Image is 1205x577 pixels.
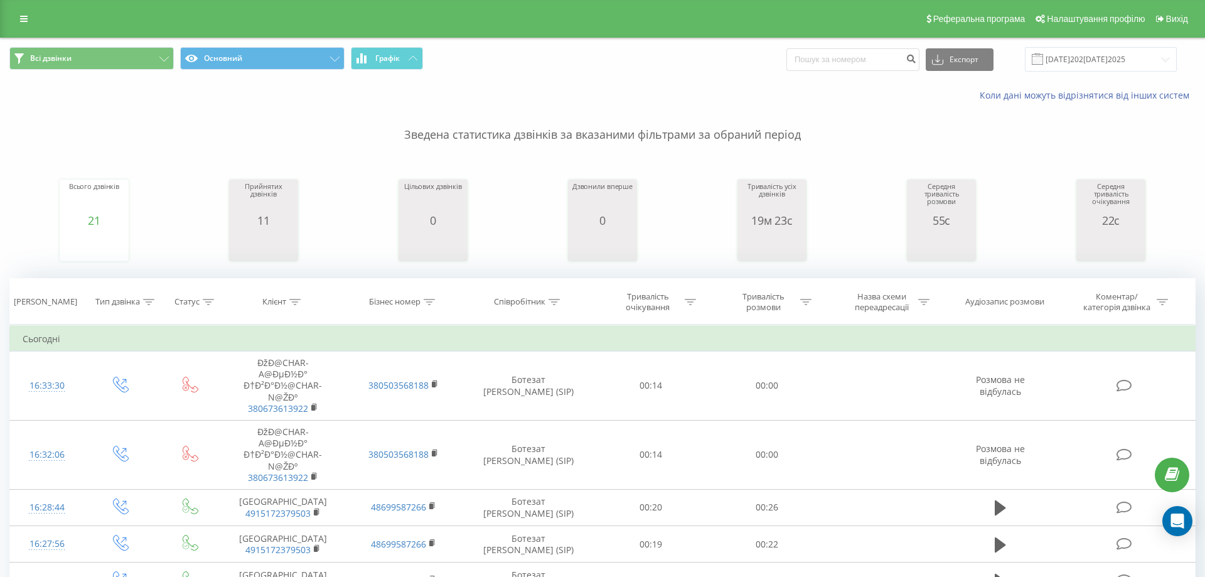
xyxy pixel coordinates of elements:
a: 380503568188 [368,379,429,391]
div: Дзвонили вперше [572,183,633,214]
div: Тривалість розмови [730,291,797,313]
span: Реферальна програма [933,14,1026,24]
div: Цільових дзвінків [404,183,462,214]
div: Середня тривалість очікування [1079,183,1142,214]
div: Бізнес номер [369,297,420,308]
span: Всі дзвінки [30,53,72,63]
a: 380673613922 [248,472,308,483]
span: Розмова не відбулась [976,443,1025,466]
td: 00:14 [593,421,709,490]
td: [GEOGRAPHIC_DATA] [223,489,343,526]
div: 16:33:30 [23,374,72,398]
a: 48699587266 [371,501,426,513]
td: 00:19 [593,526,709,563]
input: Пошук за номером [786,48,919,71]
div: 0 [404,214,462,227]
td: 00:14 [593,352,709,421]
td: Ботезат [PERSON_NAME] (SIP) [463,421,593,490]
div: Тривалість очікування [614,291,682,313]
td: ÐžÐ@CHAR-A@ÐµÐ½Ð° Ð†Ð²Ð°Ð½@CHAR-N@ŽÐº [223,352,343,421]
td: 00:00 [709,421,824,490]
div: Клієнт [262,297,286,308]
button: Основний [180,47,345,70]
span: Графік [375,54,400,63]
button: Всі дзвінки [9,47,174,70]
div: 11 [232,214,295,227]
a: 4915172379503 [245,507,311,519]
div: Середня тривалість розмови [910,183,973,214]
td: 00:26 [709,489,824,526]
div: Статус [174,297,200,308]
td: 00:22 [709,526,824,563]
span: Налаштування профілю [1047,14,1145,24]
td: [GEOGRAPHIC_DATA] [223,526,343,563]
a: 4915172379503 [245,544,311,556]
td: Сьогодні [10,326,1196,352]
div: [PERSON_NAME] [14,297,77,308]
button: Графік [351,47,423,70]
div: 16:27:56 [23,532,72,556]
td: Ботезат [PERSON_NAME] (SIP) [463,352,593,421]
button: Експорт [926,48,993,71]
div: 22с [1079,214,1142,227]
div: 16:28:44 [23,495,72,520]
td: 00:00 [709,352,824,421]
div: Співробітник [494,297,545,308]
div: Тривалість усіх дзвінків [741,183,803,214]
a: 48699587266 [371,538,426,550]
div: Open Intercom Messenger [1162,506,1192,536]
td: 00:20 [593,489,709,526]
div: 55с [910,214,973,227]
div: Назва схеми переадресації [848,291,915,313]
div: 21 [69,214,119,227]
div: Коментар/категорія дзвінка [1080,291,1154,313]
div: 0 [572,214,633,227]
span: Розмова не відбулась [976,374,1025,397]
td: Ботезат [PERSON_NAME] (SIP) [463,489,593,526]
a: 380673613922 [248,402,308,414]
td: Ботезат [PERSON_NAME] (SIP) [463,526,593,563]
td: ÐžÐ@CHAR-A@ÐµÐ½Ð° Ð†Ð²Ð°Ð½@CHAR-N@ŽÐº [223,421,343,490]
div: Прийнятих дзвінків [232,183,295,214]
div: Тип дзвінка [95,297,140,308]
div: 16:32:06 [23,443,72,467]
a: 380503568188 [368,448,429,460]
p: Зведена статистика дзвінків за вказаними фільтрами за обраний період [9,102,1196,143]
span: Вихід [1166,14,1188,24]
div: Всього дзвінків [69,183,119,214]
div: Аудіозапис розмови [965,297,1044,308]
div: 19м 23с [741,214,803,227]
a: Коли дані можуть відрізнятися вiд інших систем [980,89,1196,101]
